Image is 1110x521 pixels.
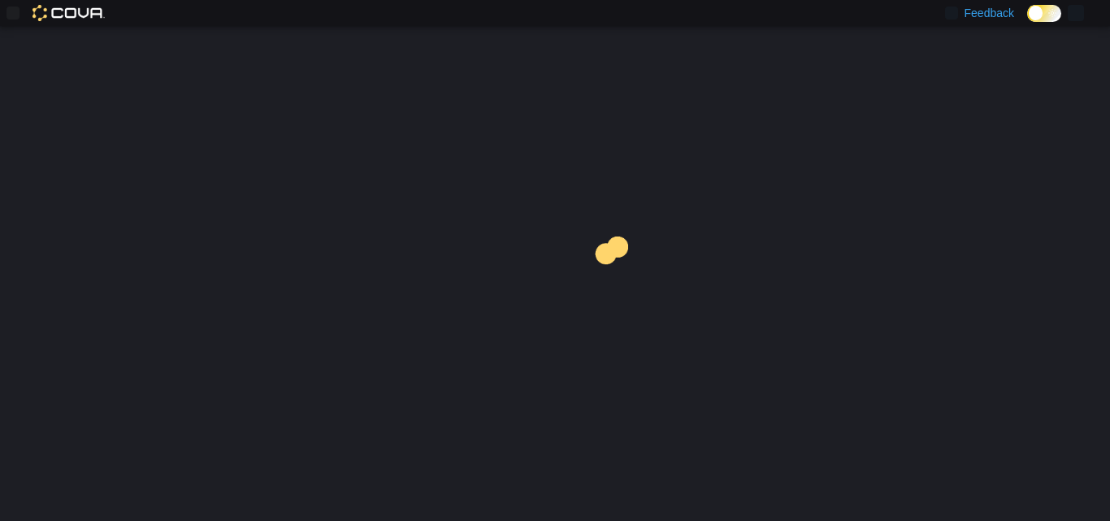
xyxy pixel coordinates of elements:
span: Feedback [965,5,1014,21]
span: Dark Mode [1027,22,1028,23]
img: cova-loader [555,224,677,346]
img: Cova [33,5,105,21]
input: Dark Mode [1027,5,1061,22]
